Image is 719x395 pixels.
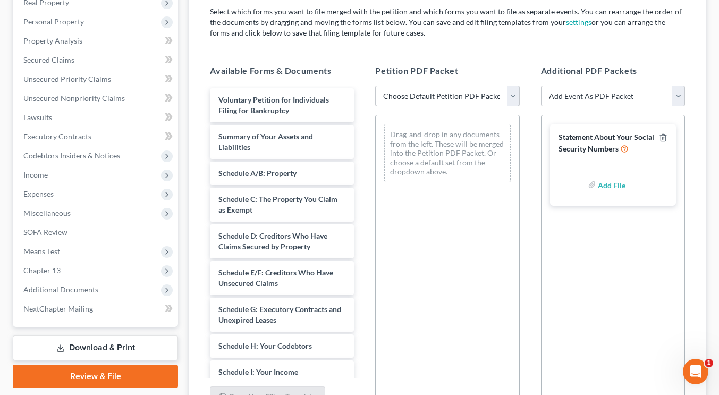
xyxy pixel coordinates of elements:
[13,365,178,388] a: Review & File
[15,31,178,51] a: Property Analysis
[218,367,298,376] span: Schedule I: Your Income
[375,65,458,75] span: Petition PDF Packet
[218,231,327,251] span: Schedule D: Creditors Who Have Claims Secured by Property
[218,341,312,350] span: Schedule H: Your Codebtors
[15,299,178,318] a: NextChapter Mailing
[23,304,93,313] span: NextChapter Mailing
[218,132,313,152] span: Summary of Your Assets and Liabilities
[218,195,337,214] span: Schedule C: The Property You Claim as Exempt
[218,305,341,324] span: Schedule G: Executory Contracts and Unexpired Leases
[23,228,67,237] span: SOFA Review
[23,74,111,83] span: Unsecured Priority Claims
[384,124,510,182] div: Drag-and-drop in any documents from the left. These will be merged into the Petition PDF Packet. ...
[15,127,178,146] a: Executory Contracts
[210,6,685,38] p: Select which forms you want to file merged with the petition and which forms you want to file as ...
[15,51,178,70] a: Secured Claims
[23,247,60,256] span: Means Test
[23,170,48,179] span: Income
[23,189,54,198] span: Expenses
[23,17,84,26] span: Personal Property
[23,285,98,294] span: Additional Documents
[559,132,654,153] span: Statement About Your Social Security Numbers
[210,64,354,77] h5: Available Forms & Documents
[218,268,333,288] span: Schedule E/F: Creditors Who Have Unsecured Claims
[23,151,120,160] span: Codebtors Insiders & Notices
[23,94,125,103] span: Unsecured Nonpriority Claims
[15,70,178,89] a: Unsecured Priority Claims
[15,108,178,127] a: Lawsuits
[15,89,178,108] a: Unsecured Nonpriority Claims
[23,208,71,217] span: Miscellaneous
[541,64,685,77] h5: Additional PDF Packets
[683,359,708,384] iframe: Intercom live chat
[218,169,297,178] span: Schedule A/B: Property
[23,132,91,141] span: Executory Contracts
[23,266,61,275] span: Chapter 13
[23,55,74,64] span: Secured Claims
[218,95,329,115] span: Voluntary Petition for Individuals Filing for Bankruptcy
[13,335,178,360] a: Download & Print
[23,113,52,122] span: Lawsuits
[23,36,82,45] span: Property Analysis
[15,223,178,242] a: SOFA Review
[566,18,591,27] a: settings
[705,359,713,367] span: 1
